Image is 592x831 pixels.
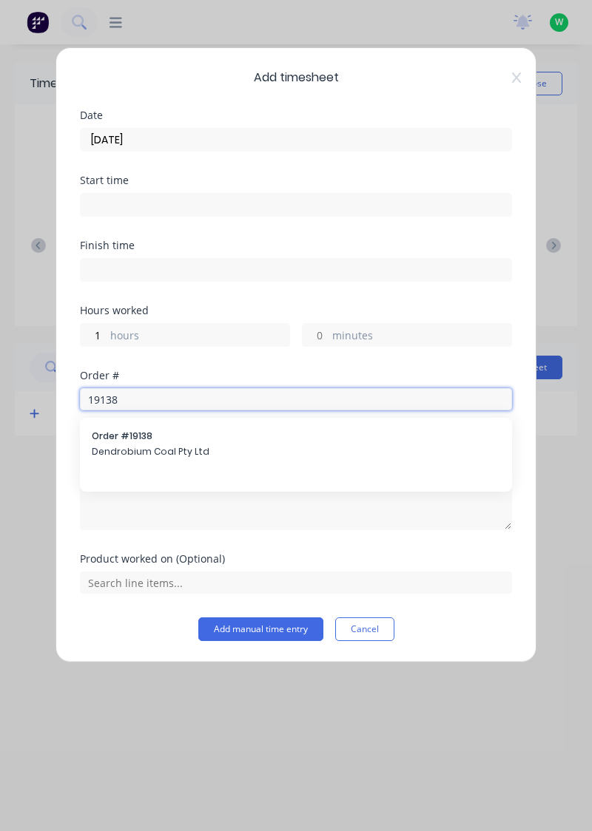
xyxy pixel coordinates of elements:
[80,240,512,251] div: Finish time
[80,69,512,87] span: Add timesheet
[332,328,511,346] label: minutes
[92,445,500,458] span: Dendrobium Coal Pty Ltd
[81,324,107,346] input: 0
[80,388,512,410] input: Search order number...
[80,110,512,121] div: Date
[80,571,512,594] input: Search line items...
[80,370,512,381] div: Order #
[303,324,329,346] input: 0
[80,305,512,316] div: Hours worked
[92,430,500,443] span: Order # 19138
[335,617,394,641] button: Cancel
[80,554,512,564] div: Product worked on (Optional)
[110,328,289,346] label: hours
[80,175,512,186] div: Start time
[198,617,323,641] button: Add manual time entry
